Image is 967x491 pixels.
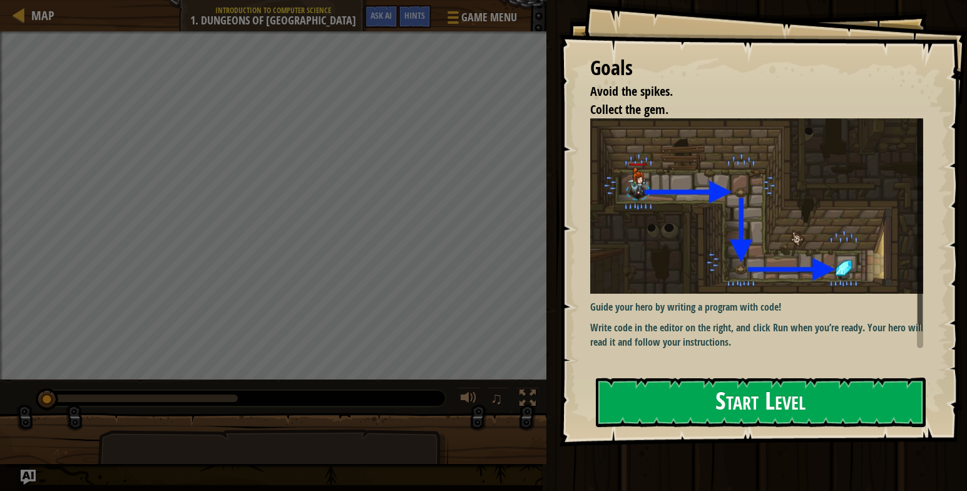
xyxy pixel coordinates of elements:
[596,378,926,427] button: Start Level
[515,387,540,413] button: Toggle fullscreen
[490,389,503,408] span: ♫
[456,387,481,413] button: Adjust volume
[590,54,923,83] div: Goals
[575,83,920,101] li: Avoid the spikes.
[364,5,398,28] button: Ask AI
[461,9,517,26] span: Game Menu
[575,101,920,119] li: Collect the gem.
[31,7,54,24] span: Map
[21,470,36,485] button: Ask AI
[437,5,524,34] button: Game Menu
[488,387,509,413] button: ♫
[590,83,673,100] span: Avoid the spikes.
[371,9,392,21] span: Ask AI
[25,7,54,24] a: Map
[590,300,933,314] p: Guide your hero by writing a program with code!
[590,101,668,118] span: Collect the gem.
[590,118,933,294] img: Dungeons of kithgard
[590,321,933,349] p: Write code in the editor on the right, and click Run when you’re ready. Your hero will read it an...
[404,9,425,21] span: Hints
